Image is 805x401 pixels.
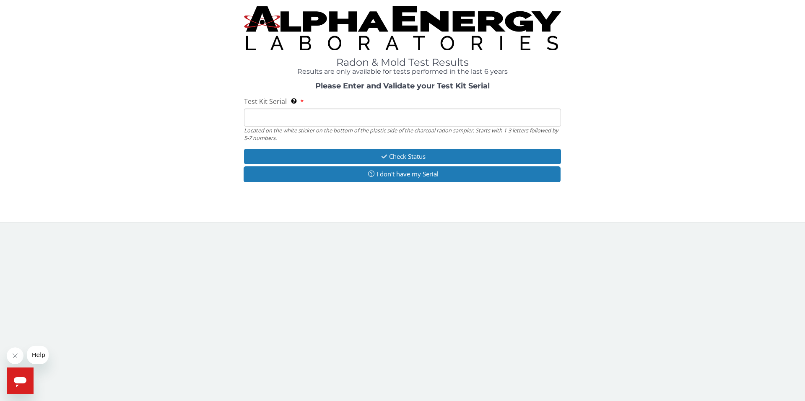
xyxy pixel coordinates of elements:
[244,97,287,106] span: Test Kit Serial
[244,68,561,75] h4: Results are only available for tests performed in the last 6 years
[244,149,561,164] button: Check Status
[244,166,561,182] button: I don't have my Serial
[244,6,561,50] img: TightCrop.jpg
[27,346,49,364] iframe: Message from company
[244,127,561,142] div: Located on the white sticker on the bottom of the plastic side of the charcoal radon sampler. Sta...
[315,81,490,91] strong: Please Enter and Validate your Test Kit Serial
[7,347,23,364] iframe: Close message
[7,367,34,394] iframe: Button to launch messaging window
[244,57,561,68] h1: Radon & Mold Test Results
